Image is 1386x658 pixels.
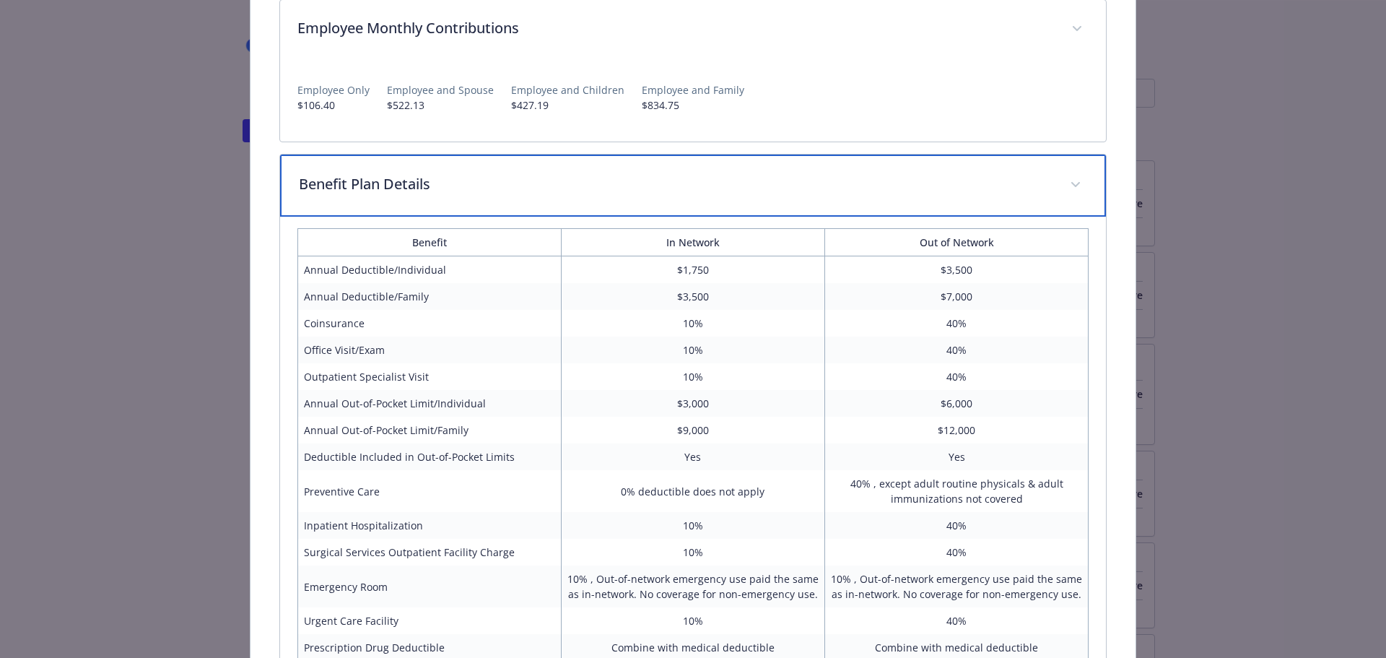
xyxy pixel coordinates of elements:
[561,539,824,566] td: 10%
[297,337,561,363] td: Office Visit/Exam
[825,363,1089,390] td: 40%
[297,390,561,417] td: Annual Out-of-Pocket Limit/Individual
[825,417,1089,443] td: $12,000
[825,566,1089,607] td: 10% , Out-of-network emergency use paid the same as in-network. No coverage for non-emergency use.
[561,337,824,363] td: 10%
[297,566,561,607] td: Emergency Room
[561,283,824,310] td: $3,500
[825,310,1089,337] td: 40%
[561,470,824,512] td: 0% deductible does not apply
[561,417,824,443] td: $9,000
[297,470,561,512] td: Preventive Care
[297,512,561,539] td: Inpatient Hospitalization
[297,17,1055,39] p: Employee Monthly Contributions
[297,607,561,634] td: Urgent Care Facility
[297,229,561,256] th: Benefit
[299,173,1053,195] p: Benefit Plan Details
[642,98,744,113] p: $834.75
[387,82,494,98] p: Employee and Spouse
[511,82,624,98] p: Employee and Children
[825,229,1089,256] th: Out of Network
[511,98,624,113] p: $427.19
[297,98,370,113] p: $106.40
[561,363,824,390] td: 10%
[297,283,561,310] td: Annual Deductible/Family
[561,229,824,256] th: In Network
[297,539,561,566] td: Surgical Services Outpatient Facility Charge
[297,363,561,390] td: Outpatient Specialist Visit
[561,310,824,337] td: 10%
[561,390,824,417] td: $3,000
[561,607,824,634] td: 10%
[297,443,561,470] td: Deductible Included in Out-of-Pocket Limits
[561,566,824,607] td: 10% , Out-of-network emergency use paid the same as in-network. No coverage for non-emergency use.
[825,283,1089,310] td: $7,000
[825,539,1089,566] td: 40%
[297,310,561,337] td: Coinsurance
[297,417,561,443] td: Annual Out-of-Pocket Limit/Family
[825,337,1089,363] td: 40%
[825,443,1089,470] td: Yes
[561,443,824,470] td: Yes
[387,98,494,113] p: $522.13
[297,82,370,98] p: Employee Only
[825,470,1089,512] td: 40% , except adult routine physicals & adult immunizations not covered
[280,59,1107,142] div: Employee Monthly Contributions
[825,256,1089,284] td: $3,500
[297,256,561,284] td: Annual Deductible/Individual
[280,155,1107,217] div: Benefit Plan Details
[642,82,744,98] p: Employee and Family
[825,607,1089,634] td: 40%
[561,512,824,539] td: 10%
[825,390,1089,417] td: $6,000
[825,512,1089,539] td: 40%
[561,256,824,284] td: $1,750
